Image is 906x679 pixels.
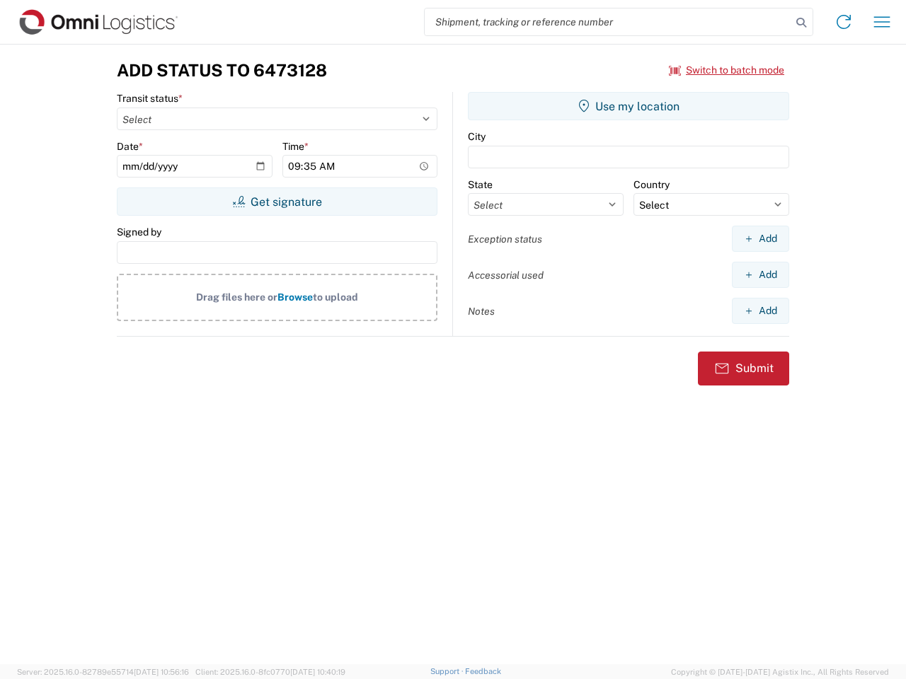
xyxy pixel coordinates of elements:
[468,178,493,191] label: State
[732,298,789,324] button: Add
[196,291,277,303] span: Drag files here or
[117,226,161,238] label: Signed by
[117,187,437,216] button: Get signature
[671,666,889,678] span: Copyright © [DATE]-[DATE] Agistix Inc., All Rights Reserved
[468,233,542,245] label: Exception status
[17,668,189,676] span: Server: 2025.16.0-82789e55714
[195,668,345,676] span: Client: 2025.16.0-8fc0770
[633,178,670,191] label: Country
[468,130,486,143] label: City
[465,667,501,675] a: Feedback
[468,92,789,120] button: Use my location
[698,352,789,385] button: Submit
[430,667,466,675] a: Support
[282,140,309,153] label: Time
[732,226,789,252] button: Add
[468,305,495,318] label: Notes
[468,269,544,282] label: Accessorial used
[134,668,189,676] span: [DATE] 10:56:16
[117,60,327,81] h3: Add Status to 6473128
[425,8,791,35] input: Shipment, tracking or reference number
[277,291,313,303] span: Browse
[669,59,784,82] button: Switch to batch mode
[117,140,143,153] label: Date
[290,668,345,676] span: [DATE] 10:40:19
[117,92,183,105] label: Transit status
[313,291,358,303] span: to upload
[732,262,789,288] button: Add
